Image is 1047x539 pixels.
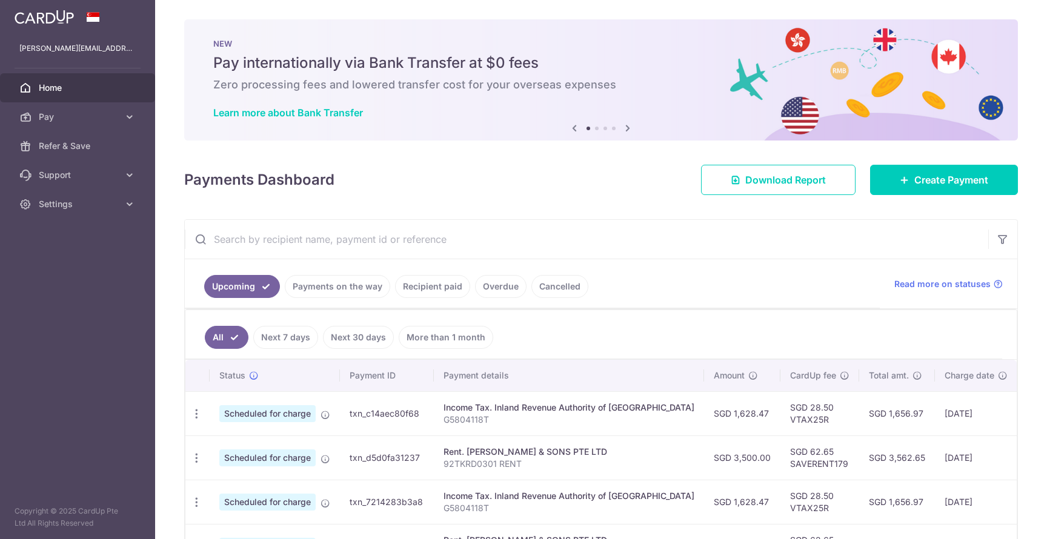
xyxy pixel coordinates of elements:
p: 92TKRD0301 RENT [444,458,694,470]
h4: Payments Dashboard [184,169,334,191]
td: [DATE] [935,391,1017,435]
td: SGD 28.50 VTAX25R [780,480,859,524]
span: Create Payment [914,173,988,187]
a: Next 30 days [323,326,394,349]
img: Bank transfer banner [184,19,1018,141]
p: NEW [213,39,989,48]
td: SGD 28.50 VTAX25R [780,391,859,435]
td: SGD 3,500.00 [704,435,780,480]
input: Search by recipient name, payment id or reference [185,220,988,259]
th: Payment ID [340,360,434,391]
th: Payment details [434,360,704,391]
img: CardUp [15,10,74,24]
td: SGD 3,562.65 [859,435,935,480]
td: SGD 1,656.97 [859,391,935,435]
a: Payments on the way [285,275,390,298]
td: SGD 1,628.47 [704,391,780,435]
td: SGD 1,628.47 [704,480,780,524]
div: Income Tax. Inland Revenue Authority of [GEOGRAPHIC_DATA] [444,402,694,414]
a: Create Payment [870,165,1018,195]
h6: Zero processing fees and lowered transfer cost for your overseas expenses [213,78,989,92]
td: [DATE] [935,480,1017,524]
p: G5804118T [444,414,694,426]
span: Status [219,369,245,382]
a: Learn more about Bank Transfer [213,107,363,119]
td: SGD 62.65 SAVERENT179 [780,435,859,480]
a: More than 1 month [399,326,493,349]
h5: Pay internationally via Bank Transfer at $0 fees [213,53,989,73]
span: Scheduled for charge [219,405,316,422]
span: Amount [714,369,745,382]
a: Cancelled [531,275,588,298]
span: Total amt. [869,369,909,382]
span: Download Report [745,173,826,187]
span: Settings [39,198,119,210]
a: Download Report [701,165,856,195]
td: txn_d5d0fa31237 [340,435,434,480]
span: Refer & Save [39,140,119,152]
a: Recipient paid [395,275,470,298]
p: G5804118T [444,502,694,514]
span: Support [39,169,119,181]
td: [DATE] [935,435,1017,480]
td: SGD 1,656.97 [859,480,935,524]
span: Charge date [945,369,994,382]
span: Pay [39,111,119,123]
td: txn_7214283b3a8 [340,480,434,524]
a: Overdue [475,275,527,298]
span: Home [39,82,119,94]
a: Upcoming [204,275,280,298]
span: Read more on statuses [894,278,991,290]
a: Read more on statuses [894,278,1003,290]
span: Scheduled for charge [219,494,316,511]
a: All [205,326,248,349]
div: Rent. [PERSON_NAME] & SONS PTE LTD [444,446,694,458]
span: Scheduled for charge [219,449,316,466]
a: Next 7 days [253,326,318,349]
td: txn_c14aec80f68 [340,391,434,435]
p: [PERSON_NAME][EMAIL_ADDRESS][DOMAIN_NAME] [19,42,136,55]
span: CardUp fee [790,369,836,382]
div: Income Tax. Inland Revenue Authority of [GEOGRAPHIC_DATA] [444,490,694,502]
